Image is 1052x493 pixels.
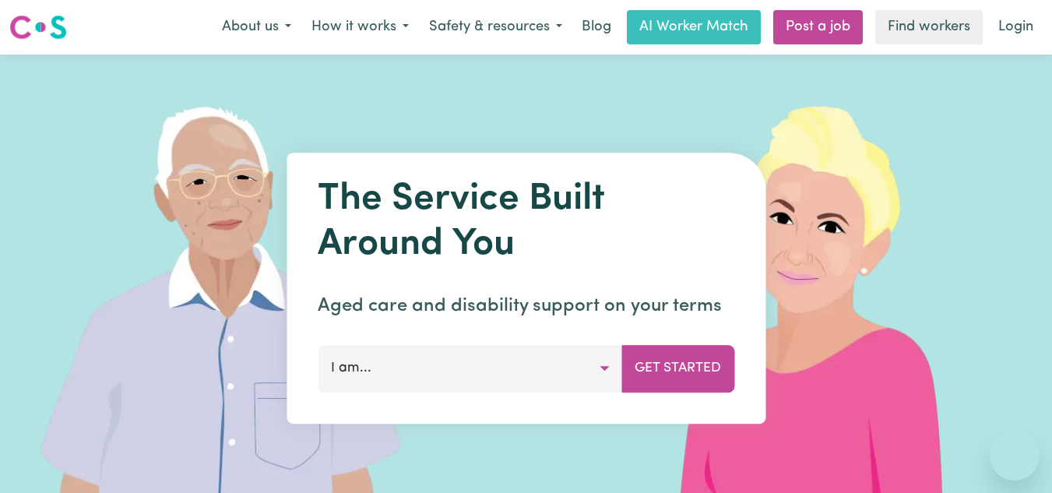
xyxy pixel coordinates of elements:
[419,11,572,44] button: Safety & resources
[301,11,419,44] button: How it works
[572,10,621,44] a: Blog
[318,345,622,392] button: I am...
[9,9,67,45] a: Careseekers logo
[990,431,1040,481] iframe: Button to launch messaging window
[318,178,734,267] h1: The Service Built Around You
[212,11,301,44] button: About us
[875,10,983,44] a: Find workers
[9,13,67,41] img: Careseekers logo
[773,10,863,44] a: Post a job
[627,10,761,44] a: AI Worker Match
[621,345,734,392] button: Get Started
[318,292,734,320] p: Aged care and disability support on your terms
[989,10,1043,44] a: Login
